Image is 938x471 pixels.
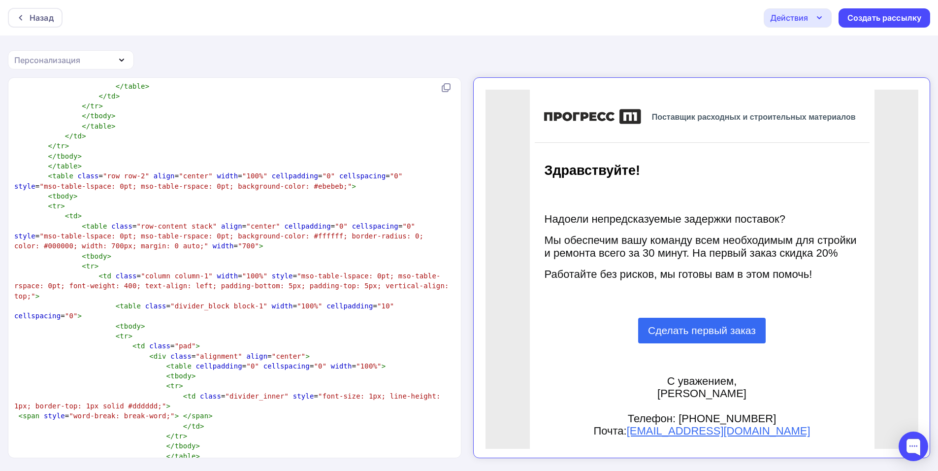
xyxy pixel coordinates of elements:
[82,252,86,260] span: <
[145,339,329,351] a: [EMAIL_ADDRESS][DOMAIN_NAME]
[14,232,35,240] span: style
[339,172,386,180] span: cellspacing
[69,212,77,220] span: td
[14,54,80,66] div: Персонализация
[103,272,111,280] span: td
[78,312,82,320] span: >
[166,372,171,380] span: <
[73,192,78,200] span: >
[65,132,73,140] span: </
[73,132,82,140] span: td
[107,252,112,260] span: >
[69,412,174,420] span: "word-break: break-word;"
[61,202,65,210] span: >
[196,352,242,360] span: "alignment"
[14,232,428,250] span: "mso-table-lspace: 0pt; mso-table-rspace: 0pt; background-color: #ffffff; border-radius: 0; color...
[175,342,196,350] span: "pad"
[145,82,150,90] span: >
[116,92,120,100] span: >
[246,222,280,230] span: "center"
[82,102,90,110] span: </
[14,172,407,190] span: = = = = = =
[170,372,192,380] span: tbody
[192,372,196,380] span: >
[200,392,221,400] span: class
[82,112,90,120] span: </
[14,362,386,370] span: = = =
[192,422,200,430] span: td
[770,12,808,24] div: Действия
[137,342,145,350] span: td
[272,172,318,180] span: cellpadding
[217,172,238,180] span: width
[48,202,53,210] span: <
[116,322,120,330] span: <
[111,222,132,230] span: class
[166,239,274,250] span: Сделать первый заказ
[187,392,195,400] span: td
[82,262,86,270] span: <
[44,412,65,420] span: style
[116,272,137,280] span: class
[52,192,73,200] span: tbody
[166,432,175,440] span: </
[377,302,394,310] span: "10"
[192,412,208,420] span: span
[196,452,200,460] span: >
[48,162,57,170] span: </
[48,142,57,150] span: </
[120,332,128,340] span: tr
[166,452,175,460] span: </
[356,362,381,370] span: "100%"
[170,302,267,310] span: "divider_block block-1"
[90,122,111,130] span: table
[166,362,171,370] span: <
[132,342,137,350] span: <
[170,382,179,390] span: tr
[19,412,23,420] span: <
[52,172,73,180] span: table
[48,192,53,200] span: <
[402,222,415,230] span: "0"
[98,92,107,100] span: </
[14,272,453,300] span: = = =
[175,412,179,420] span: >
[314,362,327,370] span: "0"
[154,352,166,360] span: div
[166,382,171,390] span: <
[116,332,120,340] span: <
[82,222,86,230] span: <
[175,452,196,460] span: table
[352,222,398,230] span: cellspacing
[78,172,99,180] span: class
[141,272,213,280] span: "column column-1"
[272,352,306,360] span: "center"
[14,392,445,410] span: = =
[82,132,86,140] span: >
[98,272,103,280] span: <
[116,302,120,310] span: <
[30,12,54,24] div: Назад
[847,12,921,24] div: Создать рассылку
[52,202,61,210] span: tr
[179,382,183,390] span: >
[141,322,145,330] span: >
[35,292,40,300] span: >
[196,362,242,370] span: cellpadding
[103,172,149,180] span: "row row-2"
[259,242,263,250] span: >
[65,212,69,220] span: <
[78,162,82,170] span: >
[124,82,145,90] span: table
[14,352,310,360] span: = =
[65,312,78,320] span: "0"
[39,182,352,190] span: "mso-table-lspace: 0pt; mso-table-rspace: 0pt; background-color: #ebebeb;"
[175,442,196,450] span: tbody
[57,162,78,170] span: table
[170,362,192,370] span: table
[78,152,82,160] span: >
[63,127,378,140] p: Надоели непредсказуемые задержки поставок?
[179,172,213,180] span: "center"
[200,422,204,430] span: >
[297,302,322,310] span: "100%"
